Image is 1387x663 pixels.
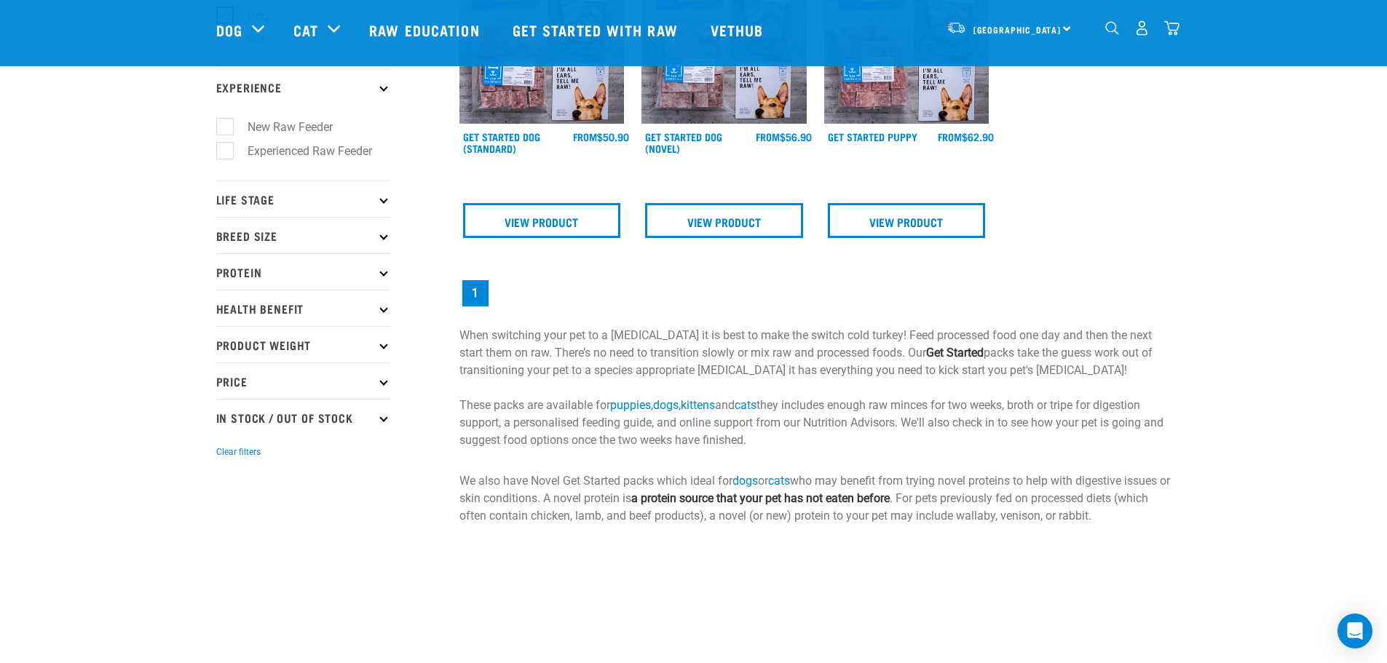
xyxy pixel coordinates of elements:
[216,326,391,362] p: Product Weight
[459,327,1171,449] p: When switching your pet to a [MEDICAL_DATA] it is best to make the switch cold turkey! Feed proce...
[216,253,391,290] p: Protein
[610,398,651,412] a: puppies
[463,134,540,151] a: Get Started Dog (Standard)
[224,118,339,136] label: New Raw Feeder
[498,1,696,59] a: Get started with Raw
[216,180,391,217] p: Life Stage
[735,398,756,412] a: cats
[355,1,497,59] a: Raw Education
[573,134,597,139] span: FROM
[768,474,790,488] a: cats
[216,217,391,253] p: Breed Size
[216,19,242,41] a: Dog
[938,134,962,139] span: FROM
[947,21,966,34] img: van-moving.png
[938,131,994,143] div: $62.90
[926,346,984,360] strong: Get Started
[573,131,629,143] div: $50.90
[463,203,621,238] a: View Product
[1337,614,1372,648] div: Open Intercom Messenger
[224,142,378,160] label: Experienced Raw Feeder
[645,134,722,151] a: Get Started Dog (Novel)
[973,27,1062,32] span: [GEOGRAPHIC_DATA]
[828,203,986,238] a: View Product
[459,277,1171,309] nav: pagination
[828,134,917,139] a: Get Started Puppy
[216,69,391,106] p: Experience
[293,19,318,41] a: Cat
[216,399,391,435] p: In Stock / Out Of Stock
[756,134,780,139] span: FROM
[631,491,890,505] strong: a protein source that your pet has not eaten before
[216,445,261,458] button: Clear filters
[732,474,758,488] a: dogs
[681,398,715,412] a: kittens
[645,203,803,238] a: View Product
[216,290,391,326] p: Health Benefit
[756,131,812,143] div: $56.90
[216,362,391,399] p: Price
[1134,20,1150,36] img: user.png
[1164,20,1179,36] img: home-icon@2x.png
[459,472,1171,525] p: We also have Novel Get Started packs which ideal for or who may benefit from trying novel protein...
[696,1,782,59] a: Vethub
[1105,21,1119,35] img: home-icon-1@2x.png
[462,280,489,306] a: Page 1
[653,398,679,412] a: dogs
